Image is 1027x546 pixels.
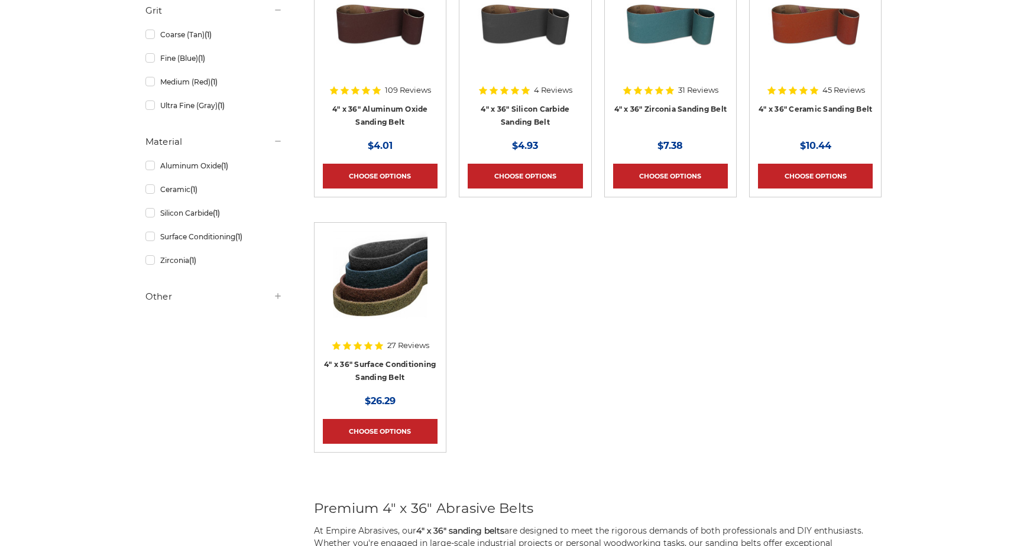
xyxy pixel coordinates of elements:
h5: Other [145,290,283,304]
span: $7.38 [657,140,683,151]
a: Fine (Blue) [145,48,283,69]
a: 4" x 36" Ceramic Sanding Belt [759,105,872,113]
span: (1) [213,209,220,217]
a: Aluminum Oxide [145,155,283,176]
a: Zirconia [145,250,283,271]
a: 4" x 36" Surface Conditioning Sanding Belt [324,360,436,382]
span: 45 Reviews [822,86,865,94]
a: Choose Options [323,164,438,188]
a: Choose Options [468,164,582,188]
strong: 4" x 36" sanding belts [416,525,504,536]
a: Choose Options [323,419,438,444]
a: 4" x 36" Zirconia Sanding Belt [614,105,727,113]
span: (1) [189,256,196,265]
a: Choose Options [613,164,728,188]
span: $4.01 [368,140,393,151]
span: (1) [235,232,242,241]
span: 4 Reviews [534,86,572,94]
a: Ultra Fine (Gray) [145,95,283,116]
span: 109 Reviews [385,86,431,94]
span: At Empire Abrasives, our [314,525,416,536]
img: 4"x36" Surface Conditioning Sanding Belts [333,231,427,326]
a: Silicon Carbide [145,203,283,223]
a: 4" x 36" Aluminum Oxide Sanding Belt [332,105,428,127]
span: (1) [221,161,228,170]
span: 31 Reviews [678,86,718,94]
span: $10.44 [800,140,831,151]
h5: Material [145,135,283,149]
a: Choose Options [758,164,873,188]
span: 27 Reviews [387,342,429,349]
span: (1) [218,101,225,110]
span: (1) [205,30,212,39]
span: Premium 4" x 36" Abrasive Belts [314,500,534,516]
span: (1) [198,54,205,63]
span: (1) [210,77,218,86]
span: $26.29 [365,395,396,407]
h5: Grit [145,4,283,18]
a: 4" x 36" Silicon Carbide Sanding Belt [481,105,569,127]
span: (1) [190,185,197,194]
a: Coarse (Tan) [145,24,283,45]
a: 4"x36" Surface Conditioning Sanding Belts [323,231,438,346]
a: Surface Conditioning [145,226,283,247]
a: Medium (Red) [145,71,283,92]
a: Ceramic [145,179,283,200]
span: $4.93 [512,140,538,151]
